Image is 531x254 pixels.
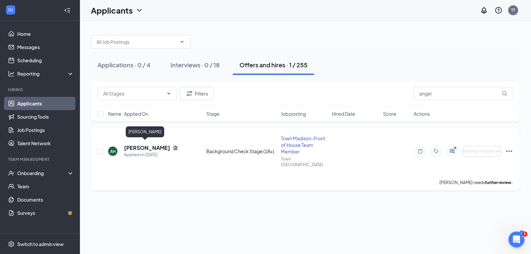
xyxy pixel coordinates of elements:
svg: QuestionInfo [495,6,502,14]
span: Stage [206,110,220,117]
input: Search in offers and hires [414,87,513,100]
button: Waiting on Applicant [463,146,501,157]
span: Actions [414,110,430,117]
div: TT [511,7,515,13]
svg: WorkstreamLogo [7,7,14,13]
a: Scheduling [17,54,74,67]
input: All Job Postings [97,38,177,45]
svg: Note [416,149,424,154]
b: further review. [485,180,513,185]
svg: Collapse [64,7,71,14]
div: Offers and hires · 1 / 255 [239,61,307,69]
input: All Stages [103,90,164,97]
a: Home [17,27,74,40]
svg: ActiveChat [448,149,456,154]
div: Team Management [8,157,73,162]
svg: Tag [432,149,440,154]
span: Job posting [281,110,306,117]
iframe: Intercom live chat [508,231,524,247]
div: 1 [519,230,524,236]
h1: Applicants [91,5,133,16]
a: Applicants [17,97,74,110]
div: [PERSON_NAME] [126,126,164,137]
div: Applied on [DATE] [124,152,178,158]
h5: [PERSON_NAME] [124,144,170,152]
span: Hired Date [332,110,355,117]
p: [PERSON_NAME] needs [439,180,513,185]
a: SurveysCrown [17,206,74,220]
div: Reporting [17,70,74,77]
div: AH [110,149,116,154]
a: Team [17,180,74,193]
span: Name · Applied On [108,110,148,117]
button: Filter Filters [180,87,214,100]
svg: Filter [185,90,193,97]
a: Messages [17,40,74,54]
a: Talent Network [17,137,74,150]
svg: MagnifyingGlass [502,91,507,96]
div: Town [GEOGRAPHIC_DATA] [281,156,328,167]
span: Waiting on Applicant [462,149,502,154]
div: Town Madison-Front of House Team Member [281,135,328,155]
div: Interviews · 0 / 18 [170,61,220,69]
a: Documents [17,193,74,206]
svg: Ellipses [505,147,513,155]
svg: Notifications [480,6,488,14]
span: Score [383,110,396,117]
div: Background Check Stage (18+) [206,148,277,155]
div: Switch to admin view [17,241,64,247]
span: 1 [522,231,527,237]
svg: PrimaryDot [452,146,460,151]
a: Sourcing Tools [17,110,74,123]
svg: Settings [8,241,15,247]
svg: Analysis [8,70,15,77]
svg: ChevronDown [166,91,171,96]
svg: ChevronDown [135,6,143,14]
div: Hiring [8,87,73,93]
a: Job Postings [17,123,74,137]
div: Onboarding [17,170,68,176]
div: Applications · 0 / 4 [98,61,151,69]
svg: Document [173,145,178,151]
svg: ChevronDown [179,39,185,44]
svg: UserCheck [8,170,15,176]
